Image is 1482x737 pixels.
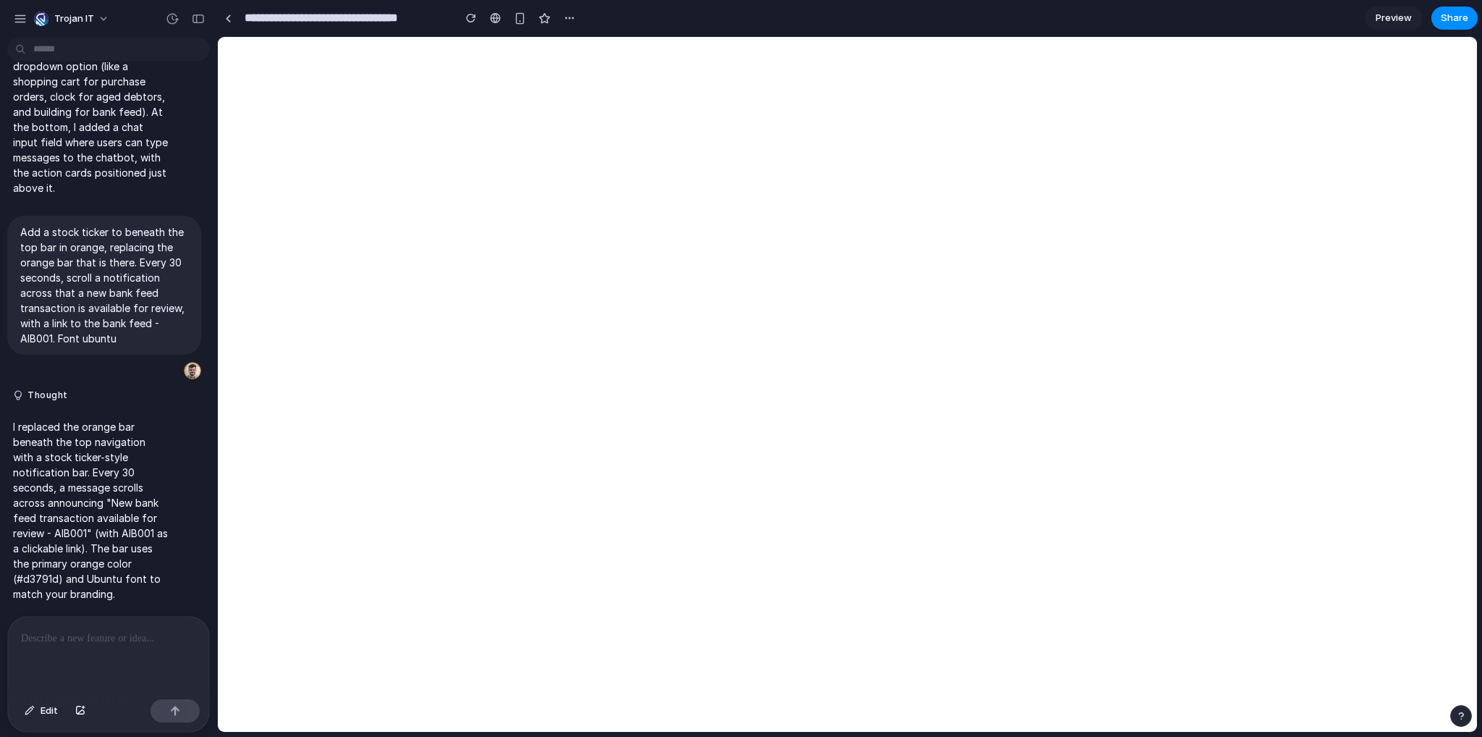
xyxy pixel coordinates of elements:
button: Trojan IT [28,7,117,30]
button: Edit [17,699,65,723]
span: Trojan IT [54,12,94,26]
p: Add a stock ticker to beneath the top bar in orange, replacing the orange bar that is there. Ever... [20,224,188,346]
button: Share [1431,7,1478,30]
a: Preview [1365,7,1423,30]
span: Preview [1376,11,1412,25]
p: I replaced the orange bar beneath the top navigation with a stock ticker-style notification bar. ... [13,419,168,602]
span: Edit [41,704,58,718]
span: Share [1441,11,1468,25]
